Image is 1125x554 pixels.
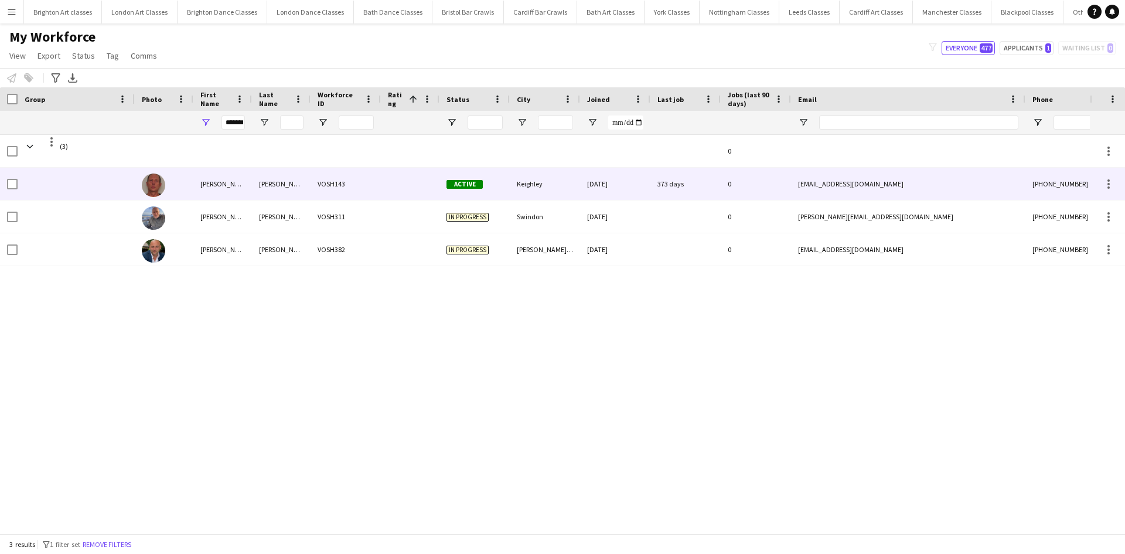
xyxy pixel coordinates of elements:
div: 0 [721,200,791,233]
button: Manchester Classes [913,1,991,23]
div: [PERSON_NAME]-on-[PERSON_NAME] [510,233,580,266]
div: [DATE] [580,168,650,200]
div: [PERSON_NAME] [252,200,311,233]
button: Open Filter Menu [517,117,527,128]
span: View [9,50,26,61]
button: Bath Art Classes [577,1,645,23]
div: [EMAIL_ADDRESS][DOMAIN_NAME] [791,233,1025,266]
input: City Filter Input [538,115,573,130]
button: Open Filter Menu [318,117,328,128]
span: Last Name [259,90,289,108]
img: Stephen Haigh [142,174,165,197]
div: 0 [721,168,791,200]
span: Status [72,50,95,61]
div: Swindon [510,200,580,233]
button: Cardiff Art Classes [840,1,913,23]
a: Comms [126,48,162,63]
span: In progress [446,246,489,254]
div: [PERSON_NAME] [193,233,252,266]
button: Other Cities [1063,1,1118,23]
span: Export [37,50,60,61]
button: Brighton Art classes [24,1,102,23]
span: Group [25,95,45,104]
input: Workforce ID Filter Input [339,115,374,130]
span: (3) [60,135,68,158]
span: 1 filter set [50,540,80,549]
input: Joined Filter Input [608,115,643,130]
span: City [517,95,530,104]
a: View [5,48,30,63]
span: Photo [142,95,162,104]
div: [PERSON_NAME] [193,168,252,200]
span: Tag [107,50,119,61]
button: London Dance Classes [267,1,354,23]
button: Open Filter Menu [798,117,809,128]
button: Brighton Dance Classes [178,1,267,23]
span: Workforce ID [318,90,360,108]
div: [EMAIL_ADDRESS][DOMAIN_NAME] [791,168,1025,200]
button: Bristol Bar Crawls [432,1,504,23]
div: [PERSON_NAME] [252,168,311,200]
button: Blackpool Classes [991,1,1063,23]
div: Keighley [510,168,580,200]
span: 477 [980,43,993,53]
span: My Workforce [9,28,96,46]
button: Nottingham Classes [700,1,779,23]
div: VOSH382 [311,233,381,266]
span: Phone [1032,95,1053,104]
button: London Art Classes [102,1,178,23]
div: [PERSON_NAME] [193,200,252,233]
div: 0 [721,135,791,167]
div: 373 days [650,168,721,200]
button: Applicants1 [1000,41,1054,55]
div: VOSH143 [311,168,381,200]
button: Cardiff Bar Crawls [504,1,577,23]
input: First Name Filter Input [221,115,245,130]
span: Last job [657,95,684,104]
span: Joined [587,95,610,104]
span: Comms [131,50,157,61]
input: Last Name Filter Input [280,115,304,130]
button: Open Filter Menu [446,117,457,128]
a: Export [33,48,65,63]
input: Email Filter Input [819,115,1018,130]
app-action-btn: Advanced filters [49,71,63,85]
span: 1 [1045,43,1051,53]
div: [DATE] [580,200,650,233]
button: Bath Dance Classes [354,1,432,23]
span: Status [446,95,469,104]
div: [DATE] [580,233,650,266]
span: Email [798,95,817,104]
span: In progress [446,213,489,222]
button: Leeds Classes [779,1,840,23]
button: Open Filter Menu [200,117,211,128]
button: Open Filter Menu [587,117,598,128]
button: Open Filter Menu [259,117,270,128]
div: VOSH311 [311,200,381,233]
div: 0 [721,233,791,266]
button: Everyone477 [942,41,995,55]
button: Remove filters [80,538,134,551]
app-action-btn: Export XLSX [66,71,80,85]
div: [PERSON_NAME][EMAIL_ADDRESS][DOMAIN_NAME] [791,200,1025,233]
span: First Name [200,90,231,108]
span: Rating [388,90,404,108]
button: Open Filter Menu [1032,117,1043,128]
button: York Classes [645,1,700,23]
span: Jobs (last 90 days) [728,90,770,108]
a: Tag [102,48,124,63]
div: [PERSON_NAME] [252,233,311,266]
img: Stephen Lydon [142,206,165,230]
img: stephen payne [142,239,165,263]
span: Active [446,180,483,189]
input: Status Filter Input [468,115,503,130]
a: Status [67,48,100,63]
